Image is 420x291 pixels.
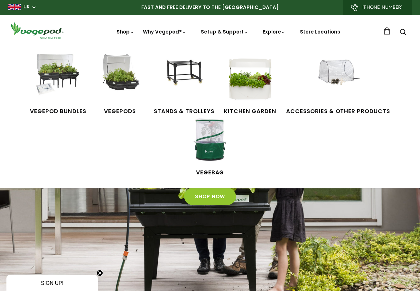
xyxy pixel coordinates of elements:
a: Setup & Support [201,28,248,35]
img: Kitchen Garden [226,54,274,102]
img: Vegepod Bundles [34,54,82,102]
a: Accessories & Other Products [286,54,390,115]
img: Vegepod [8,21,66,40]
span: Kitchen Garden [224,107,276,116]
img: Raised Garden Kits [96,54,144,102]
img: Stands & Trolleys [160,54,208,102]
div: SIGN UP!Close teaser [6,275,98,291]
img: VegeBag [186,115,234,164]
a: Stands & Trolleys [154,54,214,115]
a: Search [400,29,406,36]
a: Store Locations [300,28,340,35]
span: SIGN UP! [41,280,63,286]
span: VegeBag [186,169,234,177]
button: Close teaser [97,270,103,276]
span: Vegepods [96,107,144,116]
a: Shop [117,28,135,53]
a: Why Vegepod? [143,28,187,35]
a: Explore [263,28,286,35]
span: Stands & Trolleys [154,107,214,116]
a: Kitchen Garden [224,54,276,115]
img: Accessories & Other Products [314,54,362,102]
a: Vegepod Bundles [30,54,86,115]
a: Vegepods [96,54,144,115]
a: UK [23,4,30,10]
img: gb_large.png [8,4,21,10]
a: VegeBag [186,115,234,177]
a: Shop Now [184,188,236,205]
span: Vegepod Bundles [30,107,86,116]
span: Accessories & Other Products [286,107,390,116]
